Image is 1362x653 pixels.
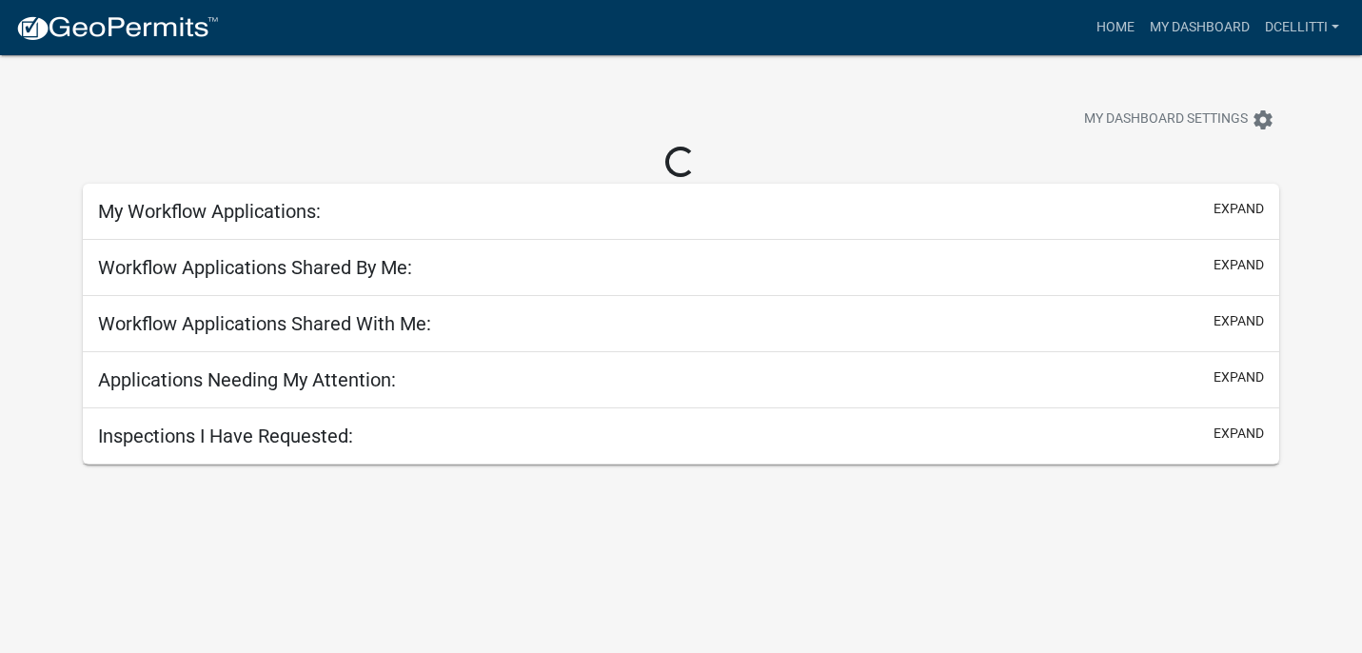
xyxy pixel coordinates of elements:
i: settings [1252,109,1274,131]
button: expand [1214,311,1264,331]
h5: Applications Needing My Attention: [98,368,396,391]
h5: Workflow Applications Shared By Me: [98,256,412,279]
span: My Dashboard Settings [1084,109,1248,131]
a: Home [1089,10,1142,46]
button: expand [1214,199,1264,219]
a: dcellitti [1257,10,1347,46]
h5: Workflow Applications Shared With Me: [98,312,431,335]
h5: My Workflow Applications: [98,200,321,223]
button: expand [1214,367,1264,387]
a: My Dashboard [1142,10,1257,46]
button: expand [1214,424,1264,444]
button: My Dashboard Settingssettings [1069,101,1290,138]
button: expand [1214,255,1264,275]
h5: Inspections I Have Requested: [98,425,353,447]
